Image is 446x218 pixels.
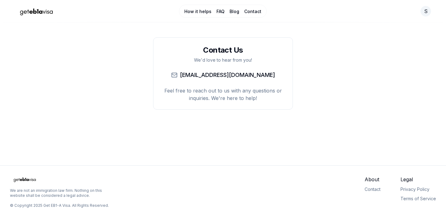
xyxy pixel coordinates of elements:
[10,176,40,183] img: geteb1avisa logo
[400,196,436,201] a: Terms of Service
[10,188,117,198] p: We are not an immigration law firm. Nothing on this website shall be considered a legal advice.
[179,5,267,18] nav: Main
[184,8,211,15] a: How it helps
[10,176,117,183] a: Home Page
[400,176,436,183] span: Legal
[161,45,285,55] h3: Contact Us
[15,6,153,17] a: Home Page
[230,8,239,15] a: Blog
[400,187,429,192] a: Privacy Policy
[161,87,285,102] p: Feel free to reach out to us with any questions or inquiries. We're here to help!
[365,176,381,183] span: About
[365,187,381,192] a: Contact
[216,8,225,15] a: FAQ
[10,203,109,208] p: © Copyright 2025 Get EB1-A Visa. All Rights Reserved.
[161,57,285,63] p: We'd love to hear from you!
[424,7,428,15] span: s
[180,71,275,79] a: [EMAIL_ADDRESS][DOMAIN_NAME]
[244,8,261,15] a: Contact
[15,6,58,17] img: geteb1avisa logo
[420,6,431,17] button: Open your profile menu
